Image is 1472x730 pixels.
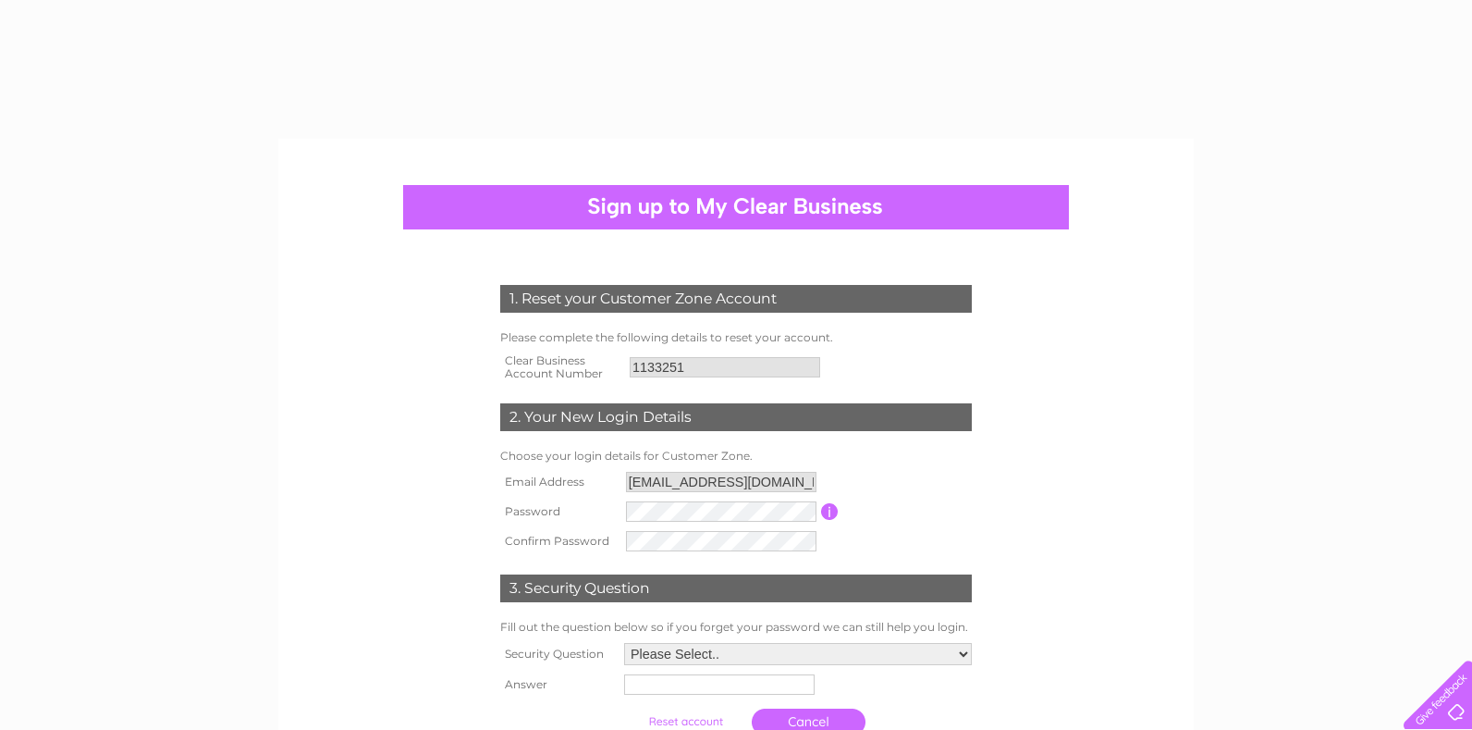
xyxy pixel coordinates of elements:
[496,638,619,670] th: Security Question
[496,445,976,467] td: Choose your login details for Customer Zone.
[500,403,972,431] div: 2. Your New Login Details
[821,503,839,520] input: Information
[500,575,972,602] div: 3. Security Question
[496,670,619,699] th: Answer
[496,349,625,386] th: Clear Business Account Number
[496,526,621,556] th: Confirm Password
[496,616,976,638] td: Fill out the question below so if you forget your password we can still help you login.
[496,327,976,349] td: Please complete the following details to reset your account.
[496,497,621,526] th: Password
[496,467,621,497] th: Email Address
[500,285,972,313] div: 1. Reset your Customer Zone Account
